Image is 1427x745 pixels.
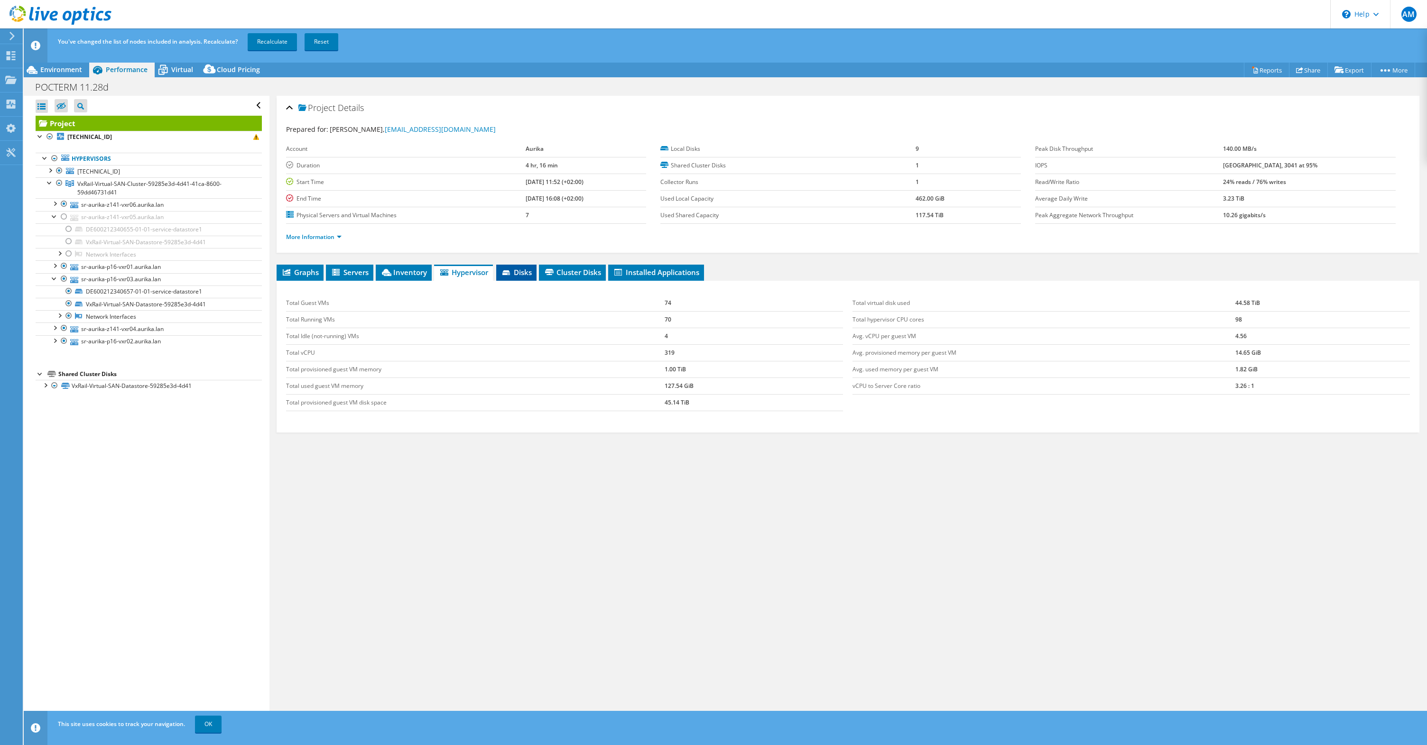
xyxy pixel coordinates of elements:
a: Network Interfaces [36,248,262,260]
b: 24% reads / 76% writes [1223,178,1286,186]
b: [DATE] 11:52 (+02:00) [526,178,584,186]
span: Servers [331,267,369,277]
a: VxRail-Virtual-SAN-Datastore-59285e3d-4d41 [36,298,262,310]
b: [DATE] 16:08 (+02:00) [526,194,584,202]
h1: POCTERM 11.28d [31,82,123,92]
span: This site uses cookies to track your navigation. [58,720,185,728]
a: [TECHNICAL_ID] [36,165,262,177]
label: Local Disks [660,144,916,154]
span: AM [1401,7,1417,22]
span: Virtual [171,65,193,74]
label: Peak Aggregate Network Throughput [1035,211,1223,220]
a: VxRail-Virtual-SAN-Datastore-59285e3d-4d41 [36,380,262,392]
td: 45.14 TiB [665,394,843,411]
td: Avg. vCPU per guest VM [852,328,1235,344]
span: Installed Applications [613,267,699,277]
a: [EMAIL_ADDRESS][DOMAIN_NAME] [385,125,496,134]
a: More Information [286,233,342,241]
span: Disks [501,267,532,277]
a: DE600212340657-01-01-service-datastore1 [36,285,262,298]
label: Physical Servers and Virtual Machines [286,211,526,220]
a: Reports [1244,63,1289,77]
td: Total used guest VM memory [286,377,665,394]
a: OK [195,716,222,733]
svg: \n [1342,10,1351,18]
b: 140.00 MB/s [1223,145,1257,153]
label: IOPS [1035,161,1223,170]
label: Peak Disk Throughput [1035,144,1223,154]
span: VxRail-Virtual-SAN-Cluster-59285e3d-4d41-41ca-8600-59dd46731d41 [77,180,222,196]
a: sr-aurika-p16-vxr03.aurika.lan [36,273,262,285]
td: Total provisioned guest VM memory [286,361,665,377]
label: Duration [286,161,526,170]
td: Avg. provisioned memory per guest VM [852,344,1235,361]
td: Total Guest VMs [286,295,665,312]
b: [GEOGRAPHIC_DATA], 3041 at 95% [1223,161,1317,169]
td: Total vCPU [286,344,665,361]
label: End Time [286,194,526,203]
a: DE600212340655-01-01-service-datastore1 [36,223,262,236]
a: Reset [305,33,338,50]
a: Project [36,116,262,131]
span: Environment [40,65,82,74]
label: Read/Write Ratio [1035,177,1223,187]
span: Details [338,102,364,113]
td: Total hypervisor CPU cores [852,311,1235,328]
b: 3.23 TiB [1223,194,1244,202]
a: sr-aurika-z141-vxr04.aurika.lan [36,322,262,335]
td: 4.56 [1235,328,1410,344]
b: 1 [916,178,919,186]
label: Used Local Capacity [660,194,916,203]
a: VxRail-Virtual-SAN-Datastore-59285e3d-4d41 [36,236,262,248]
td: vCPU to Server Core ratio [852,377,1235,394]
label: Collector Runs [660,177,916,187]
b: Aurika [526,145,544,153]
td: 3.26 : 1 [1235,377,1410,394]
div: Shared Cluster Disks [58,368,262,380]
span: Project [298,103,335,113]
b: 9 [916,145,919,153]
td: Total Running VMs [286,311,665,328]
td: 319 [665,344,843,361]
td: 74 [665,295,843,312]
span: You've changed the list of nodes included in analysis. Recalculate? [58,37,238,46]
td: 127.54 GiB [665,377,843,394]
td: 1.00 TiB [665,361,843,377]
td: 70 [665,311,843,328]
label: Start Time [286,177,526,187]
td: Avg. used memory per guest VM [852,361,1235,377]
a: Share [1289,63,1328,77]
span: Performance [106,65,148,74]
td: 98 [1235,311,1410,328]
a: Recalculate [248,33,297,50]
a: Network Interfaces [36,310,262,322]
b: 117.54 TiB [916,211,944,219]
td: 14.65 GiB [1235,344,1410,361]
a: sr-aurika-p16-vxr02.aurika.lan [36,335,262,348]
td: 1.82 GiB [1235,361,1410,377]
td: Total virtual disk used [852,295,1235,312]
b: 10.26 gigabits/s [1223,211,1266,219]
b: 462.00 GiB [916,194,945,202]
span: [TECHNICAL_ID] [77,167,120,175]
span: [PERSON_NAME], [330,125,496,134]
td: 4 [665,328,843,344]
b: 7 [526,211,529,219]
b: 1 [916,161,919,169]
label: Shared Cluster Disks [660,161,916,170]
a: sr-aurika-p16-vxr01.aurika.lan [36,260,262,273]
span: Graphs [281,267,319,277]
label: Average Daily Write [1035,194,1223,203]
span: Cloud Pricing [217,65,260,74]
td: Total Idle (not-running) VMs [286,328,665,344]
span: Inventory [380,267,427,277]
span: Hypervisor [439,267,488,277]
td: Total provisioned guest VM disk space [286,394,665,411]
a: sr-aurika-z141-vxr05.aurika.lan [36,211,262,223]
td: 44.58 TiB [1235,295,1410,312]
a: [TECHNICAL_ID] [36,131,262,143]
span: Cluster Disks [544,267,601,277]
label: Used Shared Capacity [660,211,916,220]
b: 4 hr, 16 min [526,161,558,169]
a: Hypervisors [36,153,262,165]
